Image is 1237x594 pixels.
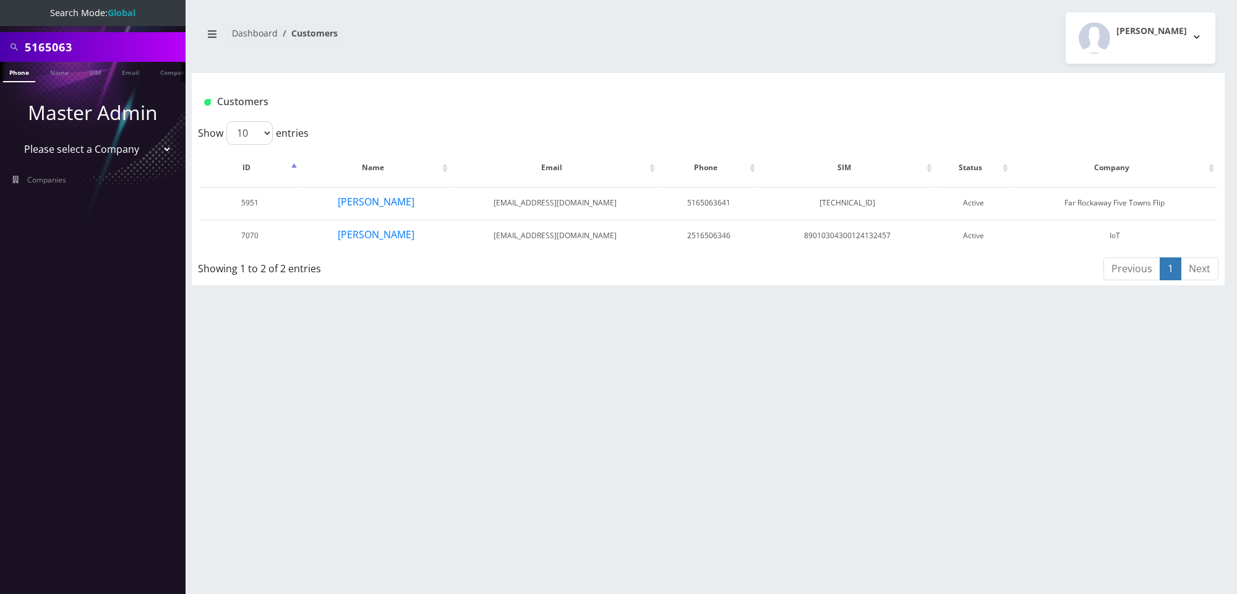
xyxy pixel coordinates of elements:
select: Showentries [226,121,273,145]
th: Email: activate to sort column ascending [452,150,657,186]
a: Next [1181,257,1218,280]
th: Name: activate to sort column ascending [301,150,451,186]
a: Email [116,62,145,81]
input: Search All Companies [25,35,182,59]
td: [TECHNICAL_ID] [760,187,935,218]
th: ID: activate to sort column descending [199,150,300,186]
td: [EMAIL_ADDRESS][DOMAIN_NAME] [452,220,657,251]
strong: Global [108,7,135,19]
button: [PERSON_NAME] [337,194,415,210]
td: 89010304300124132457 [760,220,935,251]
th: Status: activate to sort column ascending [936,150,1011,186]
a: Company [154,62,195,81]
h2: [PERSON_NAME] [1116,26,1187,37]
button: [PERSON_NAME] [337,226,415,243]
td: IoT [1012,220,1217,251]
th: Company: activate to sort column ascending [1012,150,1217,186]
span: Search Mode: [50,7,135,19]
th: SIM: activate to sort column ascending [760,150,935,186]
a: Dashboard [232,27,278,39]
nav: breadcrumb [201,20,699,56]
td: Active [936,220,1011,251]
td: 5165063641 [659,187,758,218]
a: SIM [83,62,107,81]
a: Phone [3,62,35,82]
label: Show entries [198,121,309,145]
td: Far Rockaway Five Towns Flip [1012,187,1217,218]
td: 5951 [199,187,300,218]
button: [PERSON_NAME] [1066,12,1215,64]
span: Companies [27,174,66,185]
td: Active [936,187,1011,218]
li: Customers [278,27,338,40]
a: Previous [1103,257,1160,280]
h1: Customers [204,96,1041,108]
div: Showing 1 to 2 of 2 entries [198,256,614,276]
td: [EMAIL_ADDRESS][DOMAIN_NAME] [452,187,657,218]
a: Name [44,62,75,81]
td: 7070 [199,220,300,251]
td: 2516506346 [659,220,758,251]
a: 1 [1160,257,1181,280]
th: Phone: activate to sort column ascending [659,150,758,186]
